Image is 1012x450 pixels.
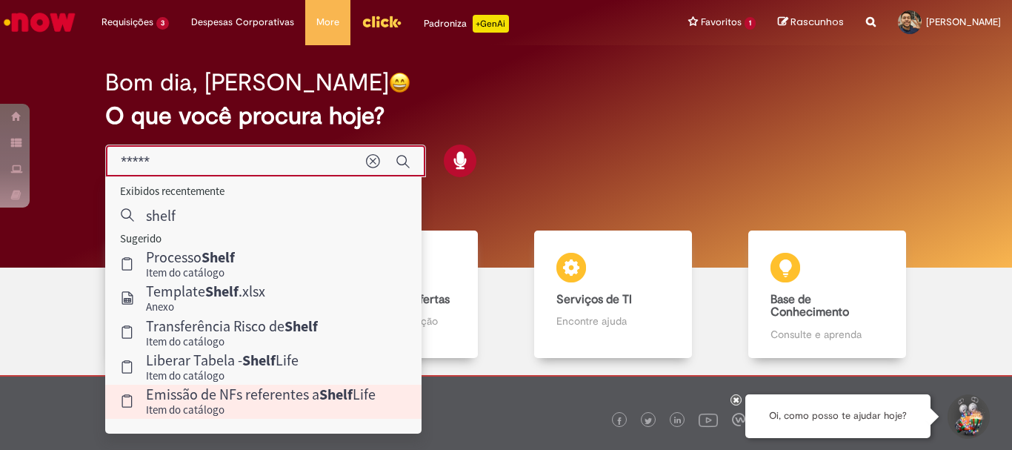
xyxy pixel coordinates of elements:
a: Rascunhos [778,16,844,30]
span: More [316,15,339,30]
p: Consulte e aprenda [770,327,883,342]
img: happy-face.png [389,72,410,93]
img: click_logo_yellow_360x200.png [362,10,402,33]
span: [PERSON_NAME] [926,16,1001,28]
h2: Bom dia, [PERSON_NAME] [105,70,389,96]
b: Base de Conhecimento [770,292,849,320]
span: 3 [156,17,169,30]
img: logo_footer_youtube.png [699,410,718,429]
img: logo_footer_facebook.png [616,417,623,425]
img: logo_footer_linkedin.png [674,417,682,426]
span: Despesas Corporativas [191,15,294,30]
button: Iniciar Conversa de Suporte [945,394,990,439]
div: Padroniza [424,15,509,33]
p: +GenAi [473,15,509,33]
img: ServiceNow [1,7,78,37]
a: Tirar dúvidas Tirar dúvidas com Lupi Assist e Gen Ai [78,231,292,359]
div: Oi, como posso te ajudar hoje? [745,394,931,438]
a: Base de Conhecimento Consulte e aprenda [720,231,934,359]
span: Rascunhos [790,15,844,29]
p: Encontre ajuda [556,314,669,328]
h2: O que você procura hoje? [105,103,907,129]
b: Serviços de TI [556,292,632,307]
a: Serviços de TI Encontre ajuda [506,231,720,359]
span: Favoritos [701,15,742,30]
img: logo_footer_twitter.png [645,417,652,425]
span: Requisições [101,15,153,30]
img: logo_footer_workplace.png [732,413,745,426]
span: 1 [745,17,756,30]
